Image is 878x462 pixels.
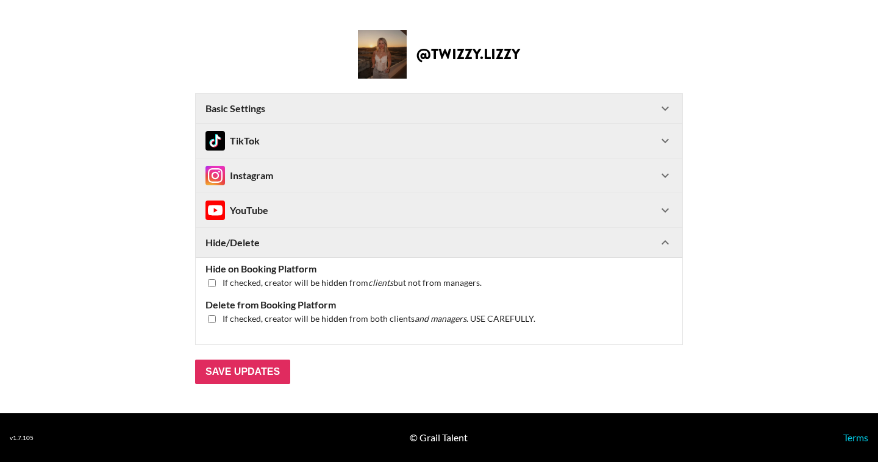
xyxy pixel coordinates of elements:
div: Hide/Delete [196,257,682,344]
a: Terms [843,432,868,443]
em: and managers [415,313,466,324]
span: If checked, creator will be hidden from but not from managers. [223,277,482,289]
h2: @ twizzy.lizzy [416,47,520,62]
div: Instagram [205,166,273,185]
div: YouTube [205,201,268,220]
em: clients [368,277,393,288]
img: Instagram [205,201,225,220]
label: Hide on Booking Platform [205,263,673,275]
strong: Basic Settings [205,102,265,115]
strong: Hide/Delete [205,236,260,249]
img: TikTok [205,131,225,151]
div: InstagramInstagram [196,158,682,193]
div: Basic Settings [196,94,682,123]
div: TikTokTikTok [196,124,682,158]
div: © Grail Talent [410,432,468,444]
label: Delete from Booking Platform [205,299,673,311]
div: TikTok [205,131,260,151]
div: v 1.7.105 [10,434,34,442]
img: Creator [358,30,407,79]
span: If checked, creator will be hidden from both clients . USE CAREFULLY. [223,313,535,325]
div: InstagramYouTube [196,193,682,227]
div: Hide/Delete [196,228,682,257]
input: Save Updates [195,360,290,384]
img: Instagram [205,166,225,185]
